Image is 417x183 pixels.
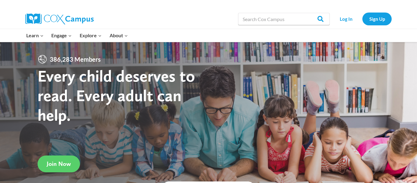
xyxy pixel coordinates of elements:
span: Join Now [47,160,71,167]
a: Join Now [38,156,80,172]
nav: Secondary Navigation [333,13,392,25]
span: 386,283 Members [47,54,103,64]
nav: Primary Navigation [22,29,132,42]
span: Engage [51,31,72,39]
a: Sign Up [362,13,392,25]
span: About [110,31,128,39]
span: Learn [26,31,44,39]
a: Log In [333,13,359,25]
img: Cox Campus [25,13,94,24]
span: Explore [80,31,102,39]
strong: Every child deserves to read. Every adult can help. [38,66,195,124]
input: Search Cox Campus [238,13,330,25]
